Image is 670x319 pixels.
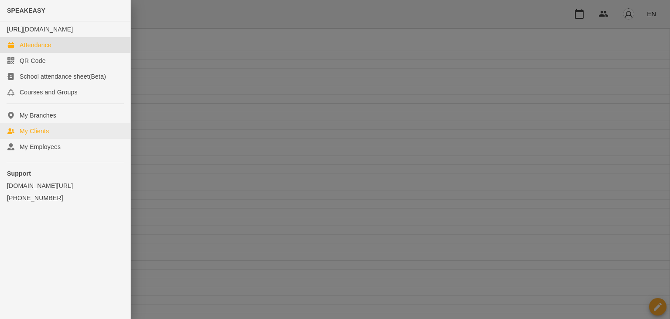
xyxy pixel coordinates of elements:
[7,26,73,33] a: [URL][DOMAIN_NAME]
[20,127,49,135] div: My Clients
[7,194,123,202] a: [PHONE_NUMBER]
[20,56,46,65] div: QR Code
[7,7,45,14] span: SPEAKEASY
[20,72,106,81] div: School attendance sheet(Beta)
[20,142,61,151] div: My Employees
[20,88,78,97] div: Courses and Groups
[7,169,123,178] p: Support
[20,111,56,120] div: My Branches
[7,181,123,190] a: [DOMAIN_NAME][URL]
[20,41,51,49] div: Attendance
